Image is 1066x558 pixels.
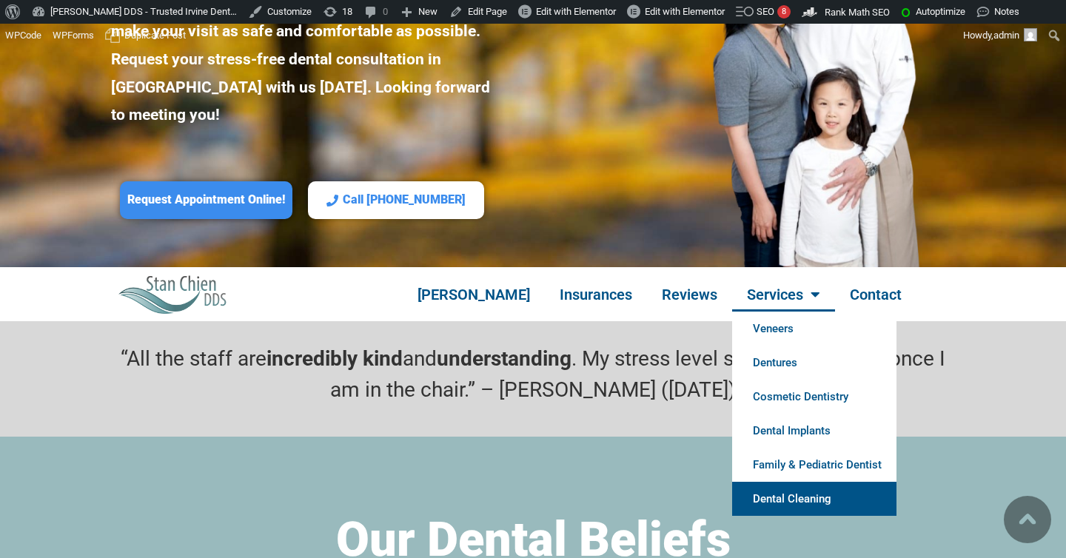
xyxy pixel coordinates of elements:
[732,278,835,312] a: Services
[732,482,896,516] a: Dental Cleaning
[437,346,571,371] strong: understanding
[308,181,484,219] a: Call [PHONE_NUMBER]
[647,278,732,312] a: Reviews
[825,7,890,18] span: Rank Math SEO
[993,30,1019,41] span: admin
[127,192,285,208] span: Request Appointment Online!
[732,346,896,380] a: Dentures
[777,5,791,19] div: 8
[732,414,896,448] a: Dental Implants
[732,380,896,414] a: Cosmetic Dentistry
[958,24,1043,47] a: Howdy,
[118,275,228,314] img: Stan Chien DDS Best Irvine Dentist Logo
[111,343,955,406] p: “All the staff are and . My stress level starts to go down once I am in the chair.” – [PERSON_NAM...
[124,24,186,47] span: Duplicate Post
[403,278,545,312] a: [PERSON_NAME]
[120,181,292,219] a: Request Appointment Online!
[545,278,647,312] a: Insurances
[835,278,916,312] a: Contact
[47,24,100,47] a: WPForms
[645,6,725,17] span: Edit with Elementor
[732,448,896,482] a: Family & Pediatric Dentist
[732,312,896,346] a: Veneers
[343,192,466,208] span: Call [PHONE_NUMBER]
[372,278,948,312] nav: Menu
[536,6,616,17] span: Edit with Elementor
[266,346,403,371] strong: incredibly kind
